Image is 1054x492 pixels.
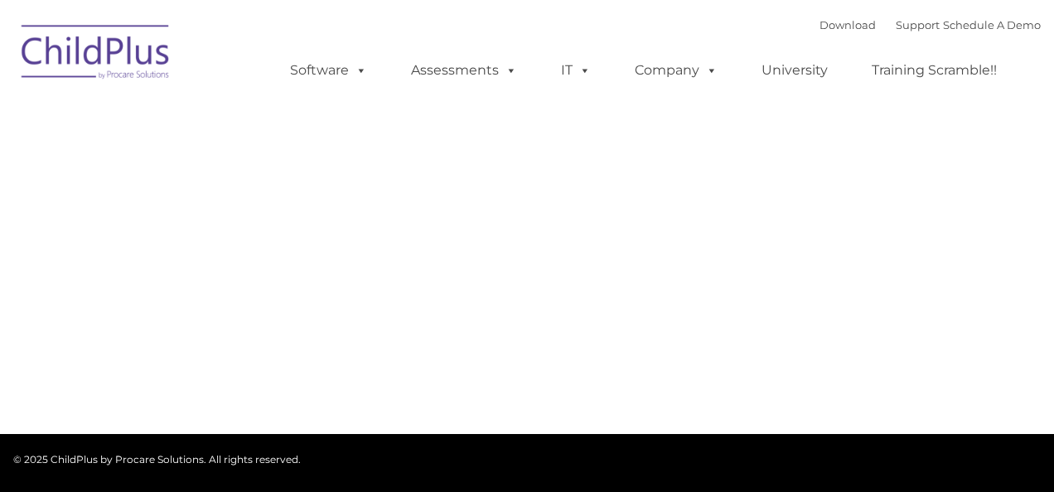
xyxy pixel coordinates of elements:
[13,453,301,465] span: © 2025 ChildPlus by Procare Solutions. All rights reserved.
[273,54,384,87] a: Software
[13,13,179,96] img: ChildPlus by Procare Solutions
[394,54,534,87] a: Assessments
[820,18,1041,31] font: |
[544,54,607,87] a: IT
[745,54,844,87] a: University
[855,54,1013,87] a: Training Scramble!!
[820,18,876,31] a: Download
[896,18,940,31] a: Support
[618,54,734,87] a: Company
[943,18,1041,31] a: Schedule A Demo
